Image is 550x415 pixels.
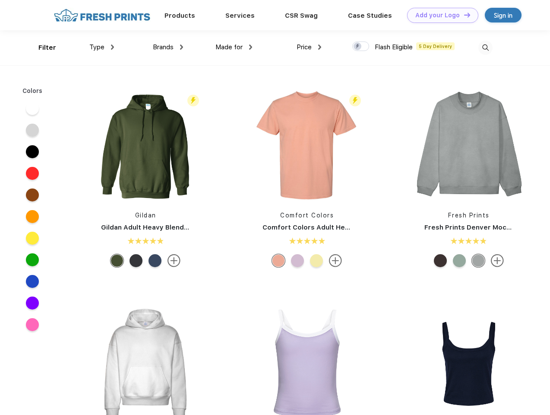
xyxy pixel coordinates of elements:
div: Dark Heather [130,254,142,267]
div: Sage Green [453,254,466,267]
a: Fresh Prints [448,212,490,219]
span: Brands [153,43,174,51]
img: desktop_search.svg [478,41,493,55]
img: more.svg [329,254,342,267]
span: Flash Eligible [375,43,413,51]
div: Sign in [494,10,512,20]
div: Add your Logo [415,12,460,19]
span: 5 Day Delivery [416,42,455,50]
img: DT [464,13,470,17]
div: Filter [38,43,56,53]
img: func=resize&h=266 [88,87,203,202]
div: Heathered Grey [472,254,485,267]
div: Neon Lemon [310,254,323,267]
img: dropdown.png [249,45,252,50]
img: more.svg [168,254,180,267]
img: more.svg [491,254,504,267]
div: Military Green [111,254,123,267]
img: dropdown.png [318,45,321,50]
img: fo%20logo%202.webp [51,8,153,23]
a: Gildan [135,212,156,219]
a: Comfort Colors [280,212,334,219]
div: Indigo Blue [149,254,161,267]
img: flash_active_toggle.svg [187,95,199,106]
div: Orchid [291,254,304,267]
img: dropdown.png [180,45,183,50]
a: Sign in [485,8,522,22]
span: Made for [215,43,243,51]
img: flash_active_toggle.svg [349,95,361,106]
span: Type [89,43,104,51]
img: dropdown.png [111,45,114,50]
a: Products [164,12,195,19]
img: func=resize&h=266 [250,87,364,202]
a: Gildan Adult Heavy Blend 8 Oz. 50/50 Hooded Sweatshirt [101,223,290,231]
div: Dark Chocolate [434,254,447,267]
div: Peachy [272,254,285,267]
a: Comfort Colors Adult Heavyweight T-Shirt [262,223,404,231]
img: func=resize&h=266 [411,87,526,202]
div: Colors [16,86,49,96]
span: Price [297,43,312,51]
